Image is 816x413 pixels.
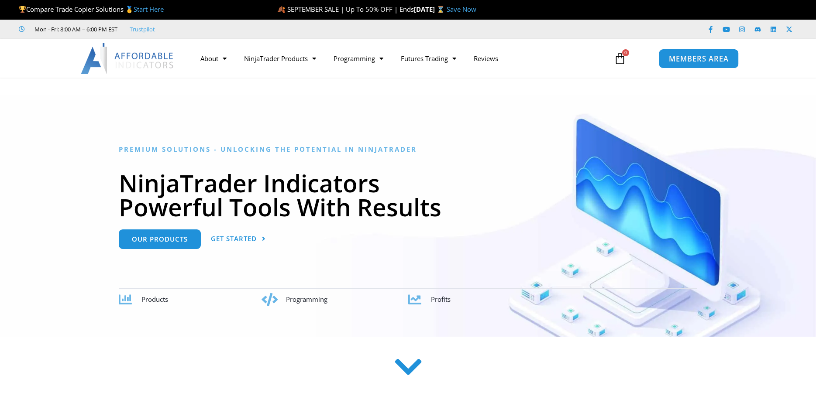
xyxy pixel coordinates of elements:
[277,5,414,14] span: 🍂 SEPTEMBER SALE | Up To 50% OFF | Ends
[19,5,164,14] span: Compare Trade Copier Solutions 🥇
[119,145,697,154] h6: Premium Solutions - Unlocking the Potential in NinjaTrader
[119,229,201,249] a: Our Products
[19,6,26,13] img: 🏆
[32,24,117,34] span: Mon - Fri: 8:00 AM – 6:00 PM EST
[601,46,639,71] a: 0
[286,295,327,304] span: Programming
[669,55,729,62] span: MEMBERS AREA
[192,48,235,68] a: About
[81,43,175,74] img: LogoAI | Affordable Indicators – NinjaTrader
[211,229,266,249] a: Get Started
[134,5,164,14] a: Start Here
[431,295,451,304] span: Profits
[659,48,739,68] a: MEMBERS AREA
[622,49,629,56] span: 0
[235,48,325,68] a: NinjaTrader Products
[447,5,476,14] a: Save Now
[130,24,155,34] a: Trustpilot
[132,236,188,242] span: Our Products
[141,295,168,304] span: Products
[392,48,465,68] a: Futures Trading
[325,48,392,68] a: Programming
[192,48,604,68] nav: Menu
[414,5,447,14] strong: [DATE] ⌛
[211,236,257,242] span: Get Started
[119,171,697,219] h1: NinjaTrader Indicators Powerful Tools With Results
[465,48,507,68] a: Reviews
